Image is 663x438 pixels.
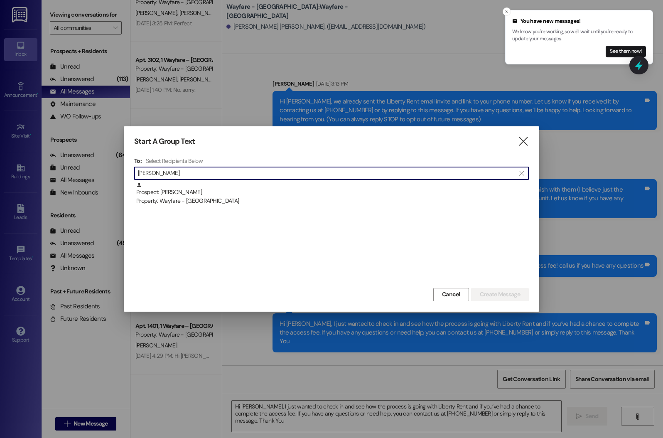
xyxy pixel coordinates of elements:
[480,290,520,299] span: Create Message
[515,167,528,180] button: Clear text
[518,137,529,146] i: 
[471,288,529,301] button: Create Message
[138,167,515,179] input: Search for any contact or apartment
[433,288,469,301] button: Cancel
[134,182,529,203] div: Prospect: [PERSON_NAME]Property: Wayfare - [GEOGRAPHIC_DATA]
[442,290,460,299] span: Cancel
[519,170,524,177] i: 
[134,157,142,165] h3: To:
[146,157,203,165] h4: Select Recipients Below
[136,182,529,206] div: Prospect: [PERSON_NAME]
[512,28,646,43] p: We know you're working, so we'll wait until you're ready to update your messages.
[134,137,195,146] h3: Start A Group Text
[606,46,646,57] button: See them now!
[512,17,646,25] div: You have new messages!
[136,197,529,205] div: Property: Wayfare - [GEOGRAPHIC_DATA]
[503,7,511,16] button: Close toast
